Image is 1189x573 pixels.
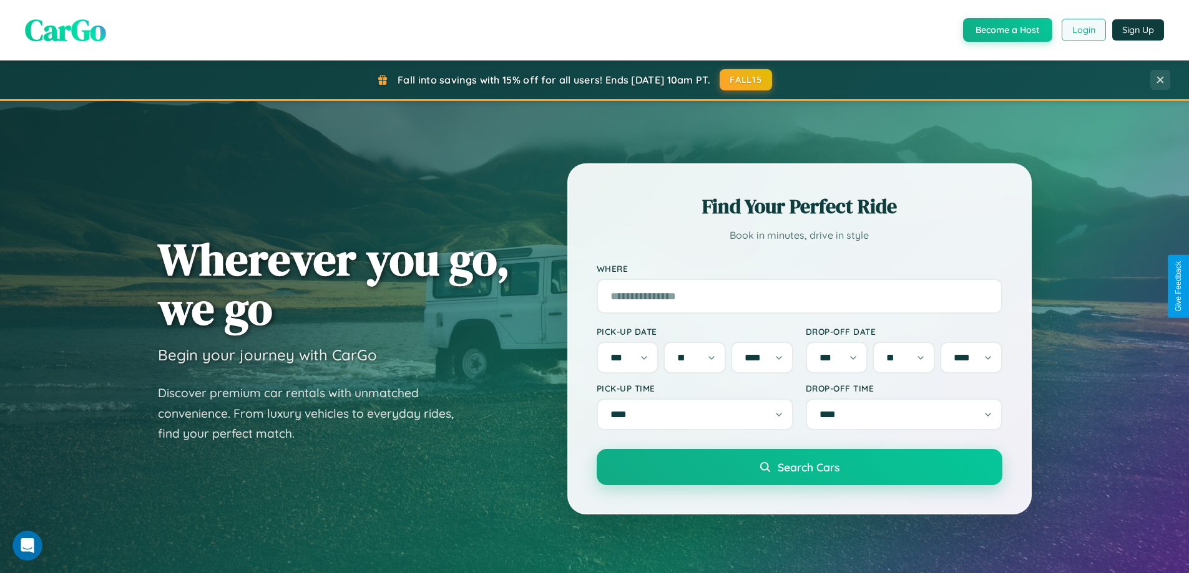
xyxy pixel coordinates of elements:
label: Drop-off Time [806,383,1002,393]
span: CarGo [25,9,106,51]
iframe: Intercom live chat [12,531,42,561]
label: Pick-up Date [597,326,793,337]
label: Drop-off Date [806,326,1002,337]
button: Become a Host [963,18,1052,42]
span: Search Cars [778,460,839,474]
h3: Begin your journey with CarGo [158,345,377,364]
span: Fall into savings with 15% off for all users! Ends [DATE] 10am PT. [398,74,710,86]
p: Discover premium car rentals with unmatched convenience. From luxury vehicles to everyday rides, ... [158,383,470,444]
label: Pick-up Time [597,383,793,393]
button: Login [1062,19,1106,41]
div: Give Feedback [1174,261,1183,312]
p: Book in minutes, drive in style [597,226,1002,244]
button: Search Cars [597,449,1002,485]
button: Sign Up [1112,19,1164,41]
h2: Find Your Perfect Ride [597,193,1002,220]
label: Where [597,263,1002,274]
button: FALL15 [720,69,772,90]
h1: Wherever you go, we go [158,234,510,333]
